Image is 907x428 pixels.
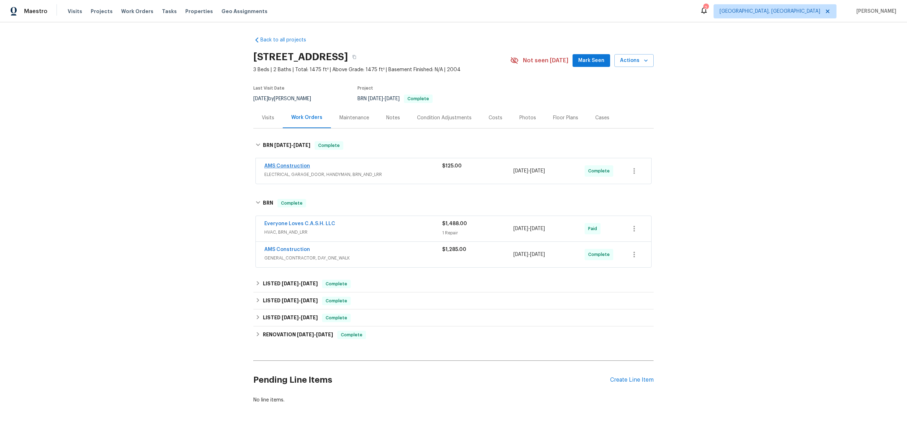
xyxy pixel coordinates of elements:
[301,315,318,320] span: [DATE]
[489,114,502,121] div: Costs
[263,280,318,288] h6: LISTED
[442,221,467,226] span: $1,488.00
[121,8,153,15] span: Work Orders
[263,199,273,207] h6: BRN
[339,114,369,121] div: Maintenance
[357,86,373,90] span: Project
[253,66,510,73] span: 3 Beds | 2 Baths | Total: 1475 ft² | Above Grade: 1475 ft² | Basement Finished: N/A | 2004
[854,8,896,15] span: [PERSON_NAME]
[368,96,400,101] span: -
[282,298,318,303] span: -
[588,167,613,175] span: Complete
[264,171,442,178] span: ELECTRICAL, GARAGE_DOOR, HANDYMAN, BRN_AND_LRR
[315,142,343,149] span: Complete
[720,8,820,15] span: [GEOGRAPHIC_DATA], [GEOGRAPHIC_DATA]
[323,297,350,304] span: Complete
[274,143,291,148] span: [DATE]
[301,298,318,303] span: [DATE]
[253,309,654,326] div: LISTED [DATE]-[DATE]Complete
[348,51,361,63] button: Copy Address
[253,396,654,404] div: No line items.
[253,134,654,157] div: BRN [DATE]-[DATE]Complete
[253,326,654,343] div: RENOVATION [DATE]-[DATE]Complete
[513,169,528,173] span: [DATE]
[262,114,274,121] div: Visits
[282,281,299,286] span: [DATE]
[323,314,350,321] span: Complete
[513,252,528,257] span: [DATE]
[253,364,610,396] h2: Pending Line Items
[162,9,177,14] span: Tasks
[519,114,536,121] div: Photos
[442,229,513,236] div: 1 Repair
[614,54,654,67] button: Actions
[185,8,213,15] span: Properties
[316,332,333,337] span: [DATE]
[357,96,433,101] span: BRN
[573,54,610,67] button: Mark Seen
[610,377,654,383] div: Create Line Item
[442,164,462,169] span: $125.00
[264,247,310,252] a: AMS Construction
[513,225,545,232] span: -
[513,251,545,258] span: -
[264,255,442,262] span: GENERAL_CONTRACTOR, DAY_ONE_WALK
[253,86,285,90] span: Last Visit Date
[91,8,113,15] span: Projects
[263,314,318,322] h6: LISTED
[323,280,350,287] span: Complete
[253,36,321,44] a: Back to all projects
[595,114,609,121] div: Cases
[221,8,267,15] span: Geo Assignments
[530,226,545,231] span: [DATE]
[293,143,310,148] span: [DATE]
[282,315,299,320] span: [DATE]
[68,8,82,15] span: Visits
[703,4,708,11] div: 2
[264,229,442,236] span: HVAC, BRN_AND_LRR
[274,143,310,148] span: -
[263,141,310,150] h6: BRN
[253,275,654,292] div: LISTED [DATE]-[DATE]Complete
[253,53,348,61] h2: [STREET_ADDRESS]
[253,292,654,309] div: LISTED [DATE]-[DATE]Complete
[24,8,47,15] span: Maestro
[513,167,545,175] span: -
[513,226,528,231] span: [DATE]
[263,297,318,305] h6: LISTED
[264,164,310,169] a: AMS Construction
[253,95,320,103] div: by [PERSON_NAME]
[253,96,268,101] span: [DATE]
[282,281,318,286] span: -
[301,281,318,286] span: [DATE]
[523,57,568,64] span: Not seen [DATE]
[588,225,600,232] span: Paid
[578,56,604,65] span: Mark Seen
[405,97,432,101] span: Complete
[282,315,318,320] span: -
[297,332,333,337] span: -
[297,332,314,337] span: [DATE]
[264,221,335,226] a: Everyone Loves C.A.S.H. LLC
[282,298,299,303] span: [DATE]
[386,114,400,121] div: Notes
[530,169,545,173] span: [DATE]
[588,251,613,258] span: Complete
[417,114,472,121] div: Condition Adjustments
[620,56,648,65] span: Actions
[442,247,466,252] span: $1,285.00
[278,200,305,207] span: Complete
[530,252,545,257] span: [DATE]
[338,331,365,338] span: Complete
[385,96,400,101] span: [DATE]
[553,114,578,121] div: Floor Plans
[291,114,322,121] div: Work Orders
[253,192,654,215] div: BRN Complete
[263,331,333,339] h6: RENOVATION
[368,96,383,101] span: [DATE]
